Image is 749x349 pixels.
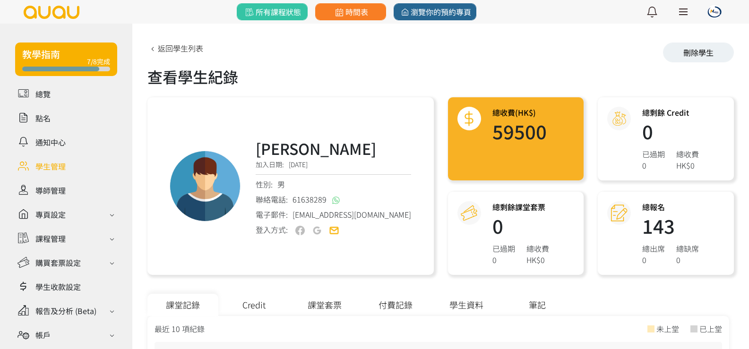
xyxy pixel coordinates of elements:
[293,209,411,220] span: [EMAIL_ADDRESS][DOMAIN_NAME]
[155,323,205,334] div: 最近 10 項紀錄
[256,194,411,205] div: 聯絡電話:
[492,254,515,265] div: 0
[147,294,218,316] div: 課堂記錄
[256,160,411,175] div: 加入日期:
[642,160,665,171] div: 0
[492,243,515,254] div: 已過期
[502,294,573,316] div: 筆記
[492,216,549,235] h1: 0
[663,43,734,62] div: 刪除學生
[293,194,327,205] span: 61638289
[642,122,699,141] h1: 0
[642,243,665,254] div: 總出席
[329,226,339,235] img: user-email-on.png
[277,179,285,190] span: 男
[642,254,665,265] div: 0
[492,122,547,141] h1: 59500
[676,254,699,265] div: 0
[315,3,386,20] a: 時間表
[611,205,628,221] img: attendance@2x.png
[611,111,628,127] img: credit@2x.png
[256,224,288,236] div: 登入方式:
[243,6,301,17] span: 所有課程狀態
[147,43,203,54] a: 返回學生列表
[360,294,431,316] div: 付費記錄
[642,107,699,118] h3: 總剩餘 Credit
[461,111,477,127] img: total@2x.png
[35,209,66,220] div: 專頁設定
[656,323,679,334] div: 未上堂
[289,160,308,169] span: [DATE]
[399,6,471,17] span: 瀏覽你的預約專頁
[431,294,502,316] div: 學生資料
[333,6,368,17] span: 時間表
[23,6,80,19] img: logo.svg
[35,305,96,316] div: 報告及分析 (Beta)
[676,148,699,160] div: 總收費
[526,243,549,254] div: 總收費
[147,65,734,88] div: 查看學生紀錄
[492,201,549,213] h3: 總剩餘課堂套票
[289,294,360,316] div: 課堂套票
[461,205,477,221] img: courseCredit@2x.png
[699,323,722,334] div: 已上堂
[256,137,411,160] h3: [PERSON_NAME]
[332,196,340,204] img: whatsapp@2x.png
[218,294,289,316] div: Credit
[256,179,411,190] div: 性別:
[295,226,305,235] img: user-fb-off.png
[256,209,411,220] div: 電子郵件:
[35,233,66,244] div: 課程管理
[492,107,547,118] h3: 總收費(HK$)
[642,148,665,160] div: 已過期
[642,201,699,213] h3: 總報名
[526,254,549,265] div: HK$0
[642,216,699,235] h1: 143
[312,226,322,235] img: user-google-off.png
[676,160,699,171] div: HK$0
[237,3,308,20] a: 所有課程狀態
[676,243,699,254] div: 總缺席
[394,3,476,20] a: 瀏覽你的預約專頁
[35,257,81,268] div: 購買套票設定
[35,329,51,340] div: 帳戶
